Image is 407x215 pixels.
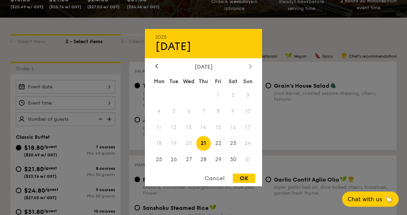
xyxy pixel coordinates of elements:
span: 16 [226,120,240,135]
span: 25 [152,152,167,167]
span: 7 [196,104,211,118]
div: Sat [226,75,240,87]
button: Chat with us🦙 [342,192,399,207]
span: 🦙 [385,195,393,203]
span: 1 [211,87,226,102]
span: 3 [240,87,255,102]
div: Sun [240,75,255,87]
span: 15 [211,120,226,135]
span: 9 [226,104,240,118]
div: Cancel [198,174,231,183]
span: 19 [167,136,181,151]
div: Wed [181,75,196,87]
span: 6 [181,104,196,118]
span: 18 [152,136,167,151]
div: [DATE] [155,40,252,53]
span: Chat with us [348,196,382,203]
span: 23 [226,136,240,151]
div: Tue [167,75,181,87]
div: [DATE] [155,63,252,70]
span: 27 [181,152,196,167]
span: 2 [226,87,240,102]
div: Thu [196,75,211,87]
span: 12 [167,120,181,135]
span: 13 [181,120,196,135]
span: 8 [211,104,226,118]
span: 22 [211,136,226,151]
span: 29 [211,152,226,167]
span: 4 [152,104,167,118]
span: 28 [196,152,211,167]
span: 26 [167,152,181,167]
div: OK [233,174,255,183]
div: Fri [211,75,226,87]
div: Mon [152,75,167,87]
span: 21 [196,136,211,151]
span: 11 [152,120,167,135]
div: 2025 [155,34,252,40]
span: 30 [226,152,240,167]
span: 17 [240,120,255,135]
span: 10 [240,104,255,118]
span: 5 [167,104,181,118]
span: 20 [181,136,196,151]
span: 24 [240,136,255,151]
span: 14 [196,120,211,135]
span: 31 [240,152,255,167]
